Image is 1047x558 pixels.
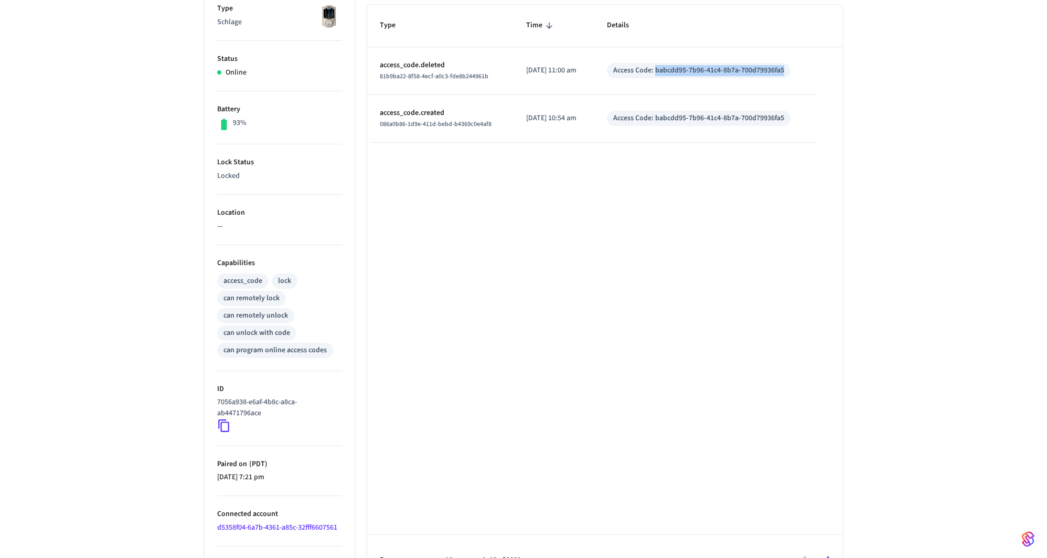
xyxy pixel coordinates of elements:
[217,3,342,14] p: Type
[613,113,784,124] div: Access Code: babcdd95-7b96-41c4-8b7a-700d79936fa5
[217,522,337,533] a: d5358f04-6a7b-4361-a85c-32fff6607561
[367,5,842,142] table: sticky table
[217,104,342,115] p: Battery
[278,276,291,287] div: lock
[526,17,556,34] span: Time
[226,67,247,78] p: Online
[316,3,342,29] img: Schlage Sense Smart Deadbolt with Camelot Trim, Front
[223,328,290,339] div: can unlock with code
[217,472,342,483] p: [DATE] 7:21 pm
[217,171,342,182] p: Locked
[607,17,643,34] span: Details
[217,459,342,470] p: Paired on
[217,509,342,520] p: Connected account
[217,384,342,395] p: ID
[526,113,582,124] p: [DATE] 10:54 am
[380,17,409,34] span: Type
[223,310,288,321] div: can remotely unlock
[217,157,342,168] p: Lock Status
[380,108,501,119] p: access_code.created
[233,118,247,129] p: 93%
[380,120,492,129] span: 086a0b86-1d9e-411d-bebd-b4369c0e4af8
[217,17,342,28] p: Schlage
[223,276,262,287] div: access_code
[380,72,488,81] span: 81b9ba22-8f58-4ecf-a0c3-fde8b244961b
[223,293,280,304] div: can remotely lock
[217,397,338,419] p: 7056a938-e6af-4b8c-a8ca-ab4471796ace
[380,60,501,71] p: access_code.deleted
[223,345,327,356] div: can program online access codes
[217,207,342,218] p: Location
[217,221,342,232] p: —
[217,54,342,65] p: Status
[613,65,784,76] div: Access Code: babcdd95-7b96-41c4-8b7a-700d79936fa5
[1022,531,1034,548] img: SeamLogoGradient.69752ec5.svg
[247,459,268,469] span: ( PDT )
[217,258,342,269] p: Capabilities
[526,65,582,76] p: [DATE] 11:00 am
